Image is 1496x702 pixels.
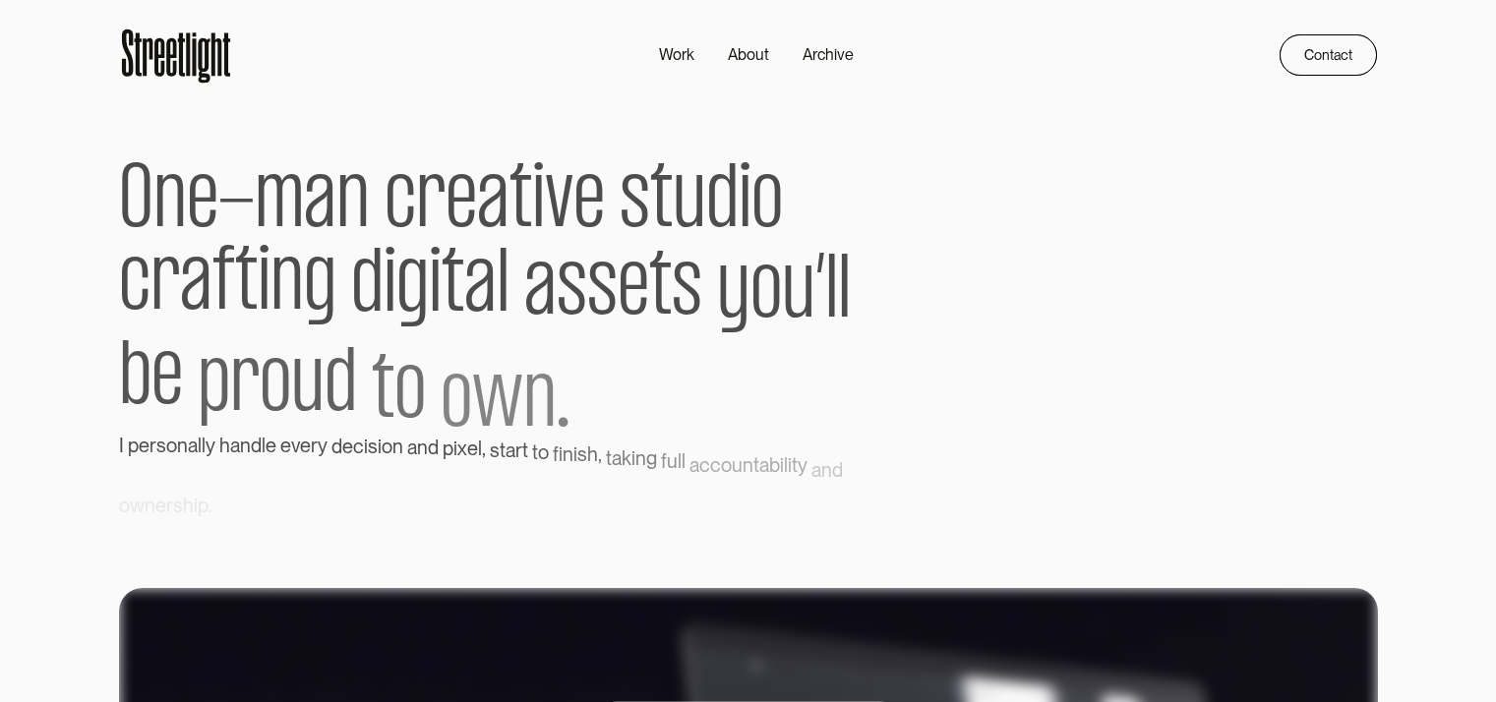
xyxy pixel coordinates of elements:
[478,434,482,463] span: l
[732,450,743,480] span: u
[573,162,605,244] span: e
[587,250,618,331] span: s
[587,439,598,469] span: h
[318,431,328,460] span: y
[557,250,587,331] span: s
[291,346,325,428] span: u
[699,450,710,480] span: c
[311,431,318,460] span: r
[792,450,798,480] span: t
[368,432,378,461] span: s
[258,245,270,326] span: i
[710,450,721,480] span: c
[209,490,212,519] span: .
[482,434,486,463] span: ,
[235,245,258,326] span: t
[202,431,206,460] span: l
[553,439,559,469] span: f
[156,431,166,460] span: s
[453,434,457,463] span: i
[429,247,442,328] span: i
[372,354,394,436] span: t
[825,254,838,335] span: l
[428,433,439,462] span: d
[270,245,304,326] span: n
[646,442,657,472] span: g
[441,363,472,444] span: o
[155,490,166,519] span: e
[467,434,478,463] span: e
[622,442,631,472] span: k
[782,254,815,335] span: u
[150,245,180,326] span: r
[506,435,515,464] span: a
[119,490,130,519] span: o
[557,363,569,444] span: .
[119,245,150,326] span: c
[407,433,417,462] span: a
[396,247,429,328] span: g
[255,162,304,244] span: m
[119,431,124,460] span: I
[490,435,500,464] span: s
[620,162,650,244] span: s
[382,432,392,461] span: o
[509,162,532,244] span: t
[230,431,240,460] span: a
[753,450,759,480] span: t
[673,162,706,244] span: u
[832,455,843,485] span: d
[304,245,336,326] span: g
[838,254,851,335] span: l
[472,363,523,444] span: w
[515,435,522,464] span: r
[187,162,218,244] span: e
[153,162,187,244] span: n
[442,247,464,328] span: t
[353,432,364,461] span: c
[218,162,255,244] span: -
[815,254,825,335] span: ’
[394,354,426,436] span: o
[500,435,506,464] span: t
[786,38,870,72] a: Archive
[743,450,753,480] span: n
[577,439,587,469] span: s
[635,442,646,472] span: n
[240,431,251,460] span: n
[598,439,602,469] span: ,
[559,439,563,469] span: i
[150,431,156,460] span: r
[304,162,336,244] span: a
[119,340,151,422] span: b
[821,455,832,485] span: n
[631,442,635,472] span: i
[573,439,577,469] span: i
[477,162,509,244] span: a
[173,490,183,519] span: s
[336,162,370,244] span: n
[750,254,782,335] span: o
[384,247,396,328] span: i
[443,434,453,463] span: p
[300,431,311,460] span: e
[780,450,784,480] span: i
[649,250,672,331] span: t
[194,490,198,519] span: i
[119,162,153,244] span: O
[711,38,786,72] a: About
[717,254,750,335] span: y
[364,432,368,461] span: i
[198,346,230,428] span: p
[661,446,667,476] span: f
[260,346,291,428] span: o
[721,450,732,480] span: o
[497,247,509,328] span: l
[618,250,649,331] span: e
[532,162,545,244] span: i
[212,245,235,326] span: f
[769,450,780,480] span: b
[198,490,209,519] span: p
[689,450,699,480] span: a
[130,490,145,519] span: w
